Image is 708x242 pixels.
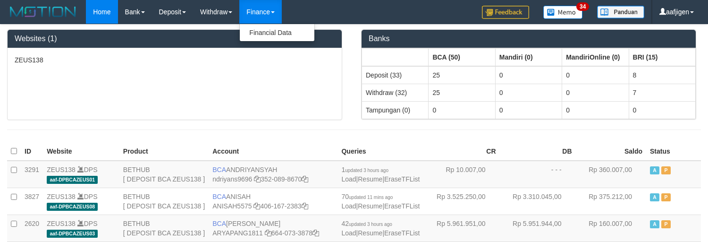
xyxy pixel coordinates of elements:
[384,202,420,210] a: EraseTFList
[646,142,701,161] th: Status
[576,161,646,188] td: Rp 360.007,00
[119,215,209,242] td: BETHUB [ DEPOSIT BCA ZEUS138 ]
[495,48,562,66] th: Group: activate to sort column ascending
[358,202,382,210] a: Resume
[424,142,500,161] th: CR
[384,175,420,183] a: EraseTFList
[629,84,695,101] td: 7
[341,229,356,237] a: Load
[369,35,689,43] h3: Banks
[212,220,226,227] span: BCA
[429,101,495,119] td: 0
[500,142,576,161] th: DB
[597,6,644,18] img: panduan.png
[576,142,646,161] th: Saldo
[47,230,98,238] span: aaf-DPBCAZEUS03
[576,2,589,11] span: 34
[562,48,629,66] th: Group: activate to sort column ascending
[43,215,119,242] td: DPS
[209,161,337,188] td: ANDRIYANSYAH 352-089-8670
[349,195,393,200] span: updated 11 mins ago
[629,66,695,84] td: 8
[119,188,209,215] td: BETHUB [ DEPOSIT BCA ZEUS138 ]
[576,188,646,215] td: Rp 375.212,00
[495,101,562,119] td: 0
[47,203,98,211] span: aaf-DPBCAZEUS08
[209,142,337,161] th: Account
[661,166,671,174] span: Paused
[253,202,260,210] a: Copy ANISAH5575 to clipboard
[341,193,393,200] span: 70
[265,229,271,237] a: Copy ARYAPANG1811 to clipboard
[312,229,319,237] a: Copy 6640733878 to clipboard
[362,84,429,101] td: Withdraw (32)
[661,220,671,228] span: Paused
[47,166,76,173] a: ZEUS138
[47,176,98,184] span: aaf-DPBCAZEUS01
[576,215,646,242] td: Rp 160.007,00
[21,161,43,188] td: 3291
[345,168,388,173] span: updated 3 hours ago
[212,229,263,237] a: ARYAPANG1811
[212,193,226,200] span: BCA
[424,215,500,242] td: Rp 5.961.951,00
[212,175,252,183] a: ndriyans9696
[47,193,76,200] a: ZEUS138
[429,84,495,101] td: 25
[43,142,119,161] th: Website
[500,161,576,188] td: - - -
[15,55,335,65] p: ZEUS138
[349,222,392,227] span: updated 3 hours ago
[495,66,562,84] td: 0
[341,220,392,227] span: 42
[650,166,659,174] span: Active
[424,188,500,215] td: Rp 3.525.250,00
[629,101,695,119] td: 0
[209,215,337,242] td: [PERSON_NAME] 664-073-3878
[254,175,261,183] a: Copy ndriyans9696 to clipboard
[362,66,429,84] td: Deposit (33)
[500,215,576,242] td: Rp 5.951.944,00
[341,202,356,210] a: Load
[341,193,420,210] span: | |
[119,161,209,188] td: BETHUB [ DEPOSIT BCA ZEUS138 ]
[212,202,252,210] a: ANISAH5575
[429,48,495,66] th: Group: activate to sort column ascending
[337,142,423,161] th: Queries
[43,161,119,188] td: DPS
[650,193,659,201] span: Active
[384,229,420,237] a: EraseTFList
[562,84,629,101] td: 0
[302,202,308,210] a: Copy 4061672383 to clipboard
[500,188,576,215] td: Rp 3.310.045,00
[661,193,671,201] span: Paused
[429,66,495,84] td: 25
[341,220,420,237] span: | |
[629,48,695,66] th: Group: activate to sort column ascending
[302,175,308,183] a: Copy 3520898670 to clipboard
[362,101,429,119] td: Tampungan (0)
[212,166,226,173] span: BCA
[240,26,314,39] a: Financial Data
[543,6,583,19] img: Button%20Memo.svg
[341,175,356,183] a: Load
[119,142,209,161] th: Product
[7,5,79,19] img: MOTION_logo.png
[341,166,388,173] span: 1
[43,188,119,215] td: DPS
[562,66,629,84] td: 0
[15,35,335,43] h3: Websites (1)
[495,84,562,101] td: 0
[341,166,420,183] span: | |
[482,6,529,19] img: Feedback.jpg
[362,48,429,66] th: Group: activate to sort column ascending
[424,161,500,188] td: Rp 10.007,00
[209,188,337,215] td: ANISAH 406-167-2383
[358,175,382,183] a: Resume
[562,101,629,119] td: 0
[358,229,382,237] a: Resume
[21,188,43,215] td: 3827
[650,220,659,228] span: Active
[21,142,43,161] th: ID
[47,220,76,227] a: ZEUS138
